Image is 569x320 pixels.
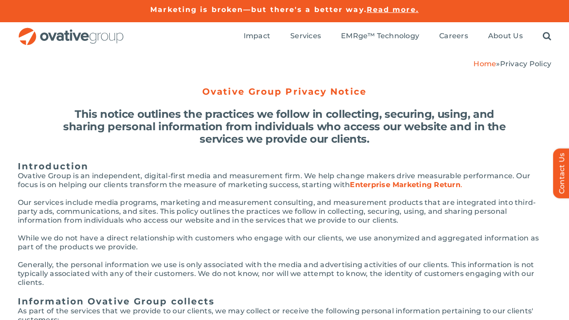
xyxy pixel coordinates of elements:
a: OG_Full_horizontal_RGB [18,27,124,35]
span: Impact [244,32,270,40]
p: Our services include media programs, marketing and measurement consulting, and measurement produc... [18,198,551,225]
span: EMRge™ Technology [341,32,419,40]
a: Services [290,32,321,41]
h5: Introduction [18,161,551,172]
span: About Us [488,32,523,40]
span: Services [290,32,321,40]
strong: This notice outlines the practices we follow in collecting, securing, using, and sharing personal... [63,108,506,145]
span: » [473,60,551,68]
a: Impact [244,32,270,41]
a: Enterprise Marketing Return. [350,180,462,189]
h5: Information Ovative Group collects [18,296,551,307]
span: Privacy Policy [500,60,551,68]
p: While we do not have a direct relationship with customers who engage with our clients, we use ano... [18,234,551,252]
p: Ovative Group is an independent, digital-first media and measurement firm. We help change makers ... [18,172,551,189]
nav: Menu [244,22,551,51]
strong: Enterprise Marketing Return [350,180,460,189]
a: Search [543,32,551,41]
a: Read more. [367,5,419,14]
a: EMRge™ Technology [341,32,419,41]
p: Generally, the personal information we use is only associated with the media and advertising acti... [18,260,551,287]
a: About Us [488,32,523,41]
span: Careers [439,32,468,40]
a: Careers [439,32,468,41]
a: Marketing is broken—but there's a better way. [150,5,367,14]
h5: Ovative Group Privacy Notice [18,86,551,97]
a: Home [473,60,496,68]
